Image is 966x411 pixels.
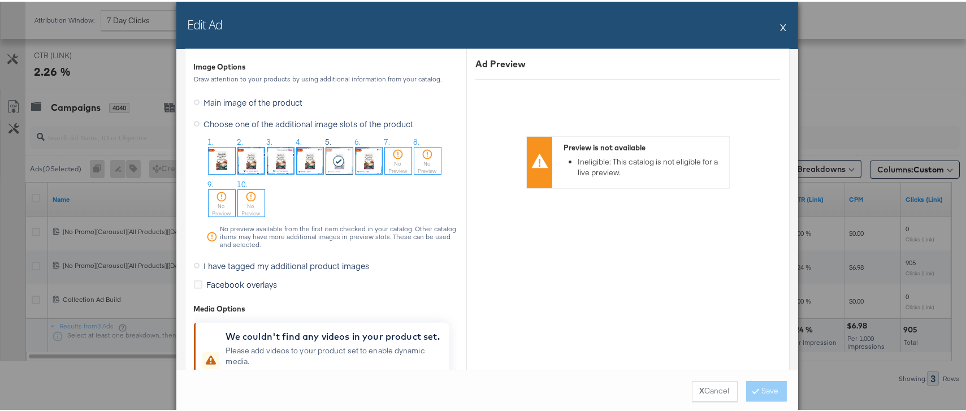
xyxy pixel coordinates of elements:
span: Main image of the product [204,95,303,106]
div: Draw attention to your products by using additional information from your catalog. [194,73,458,81]
strong: X [700,384,705,395]
span: 3. [267,135,273,146]
span: 4. [296,135,302,146]
div: Ad Preview [475,56,781,69]
div: Image Options [194,60,246,71]
div: No Preview [238,201,265,215]
span: Choose one of the additional image slots of the product [204,116,414,128]
h2: Edit Ad [188,14,223,31]
button: X [781,14,787,37]
div: No Preview [209,201,235,215]
span: 5. [326,135,332,146]
div: Media Options [194,302,458,313]
div: No Preview [414,158,441,173]
div: Preview is not available [564,141,724,152]
span: 9. [208,178,214,188]
div: Please add videos to your product set to enable dynamic media. [226,344,445,390]
span: Facebook overlays [207,277,278,288]
span: 1. [208,135,214,146]
span: 7. [384,135,391,146]
span: 6. [355,135,361,146]
button: XCancel [692,379,738,400]
div: We couldn't find any videos in your product set. [226,328,445,341]
span: 2. [237,135,244,146]
img: sjw70vjNot4eVGvU8TVBoQ.jpg [238,146,265,172]
img: O9hiamrUgjPo7f0QfggAUg.jpg [209,146,235,172]
img: PChBg1iTU_V9nUK-PHIzdw.jpg [267,146,294,172]
li: Ineligible: This catalog is not eligible for a live preview. [578,155,724,176]
img: eumMnMx8Oq1VaaopWesJOw.jpg [297,146,323,172]
div: No preview available from the first item checked in your catalog. Other catalog items may have mo... [220,223,458,247]
img: eumMnMx8Oq1VaaopWesJOw.jpg [356,146,382,172]
span: 10. [237,178,248,188]
span: 8. [414,135,420,146]
div: No Preview [385,158,411,173]
span: I have tagged my additional product images [204,258,370,270]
